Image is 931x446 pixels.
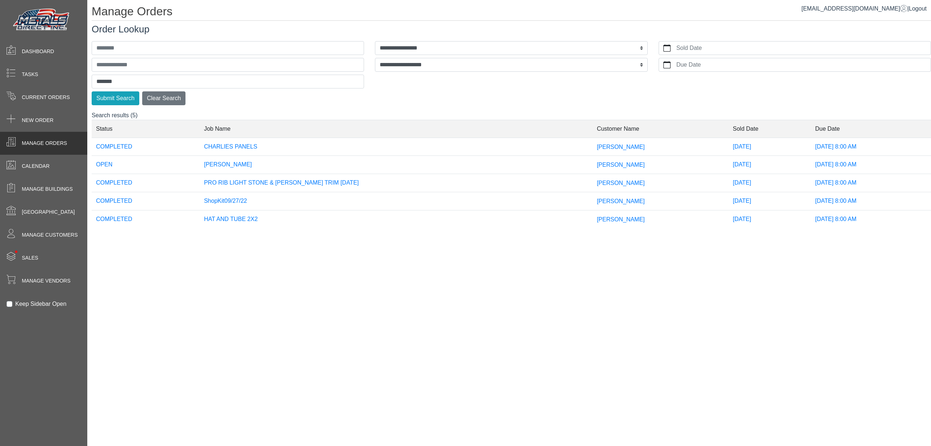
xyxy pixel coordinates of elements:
td: COMPLETED [92,192,200,210]
td: [DATE] [728,192,811,210]
td: PRO RIB LIGHT STONE & [PERSON_NAME] TRIM [DATE] [200,174,592,192]
span: [PERSON_NAME] [597,162,645,168]
span: Logout [909,5,927,12]
td: COMPLETED [92,174,200,192]
a: [EMAIL_ADDRESS][DOMAIN_NAME] [802,5,907,12]
button: Clear Search [142,91,185,105]
td: COMPLETED [92,210,200,228]
td: Status [92,120,200,138]
td: OPEN [92,156,200,174]
span: Sales [22,254,38,262]
h3: Order Lookup [92,24,931,35]
span: Current Orders [22,94,70,101]
td: [DATE] 8:00 AM [811,156,931,174]
span: [PERSON_NAME] [597,180,645,186]
label: Sold Date [675,42,931,55]
td: CHARLIES PANELS [200,138,592,156]
span: New Order [22,117,53,124]
span: [PERSON_NAME] [597,143,645,150]
span: [GEOGRAPHIC_DATA] [22,208,75,216]
button: calendar [659,42,675,55]
svg: calendar [663,44,671,52]
td: [DATE] 8:00 AM [811,174,931,192]
label: Due Date [675,58,931,71]
span: Calendar [22,162,49,170]
span: Manage Vendors [22,277,71,285]
td: Customer Name [592,120,728,138]
button: calendar [659,58,675,71]
h1: Manage Orders [92,4,931,21]
span: [PERSON_NAME] [597,216,645,222]
span: Manage Buildings [22,185,73,193]
img: Metals Direct Inc Logo [11,7,73,33]
label: Keep Sidebar Open [15,300,67,308]
td: [DATE] [728,156,811,174]
span: Manage Orders [22,139,67,147]
td: ShopKit09/27/22 [200,192,592,210]
span: Tasks [22,71,38,78]
td: [DATE] [728,138,811,156]
span: • [7,240,25,264]
span: [PERSON_NAME] [597,198,645,204]
button: Submit Search [92,91,139,105]
td: Due Date [811,120,931,138]
svg: calendar [663,61,671,68]
td: [DATE] 8:00 AM [811,192,931,210]
span: Dashboard [22,48,54,55]
td: [DATE] 8:00 AM [811,138,931,156]
td: [DATE] 8:00 AM [811,210,931,228]
div: Search results (5) [92,111,931,234]
td: [DATE] [728,210,811,228]
td: Job Name [200,120,592,138]
td: HAT AND TUBE 2X2 [200,210,592,228]
div: | [802,4,927,13]
td: Sold Date [728,120,811,138]
td: [DATE] [728,174,811,192]
span: Manage Customers [22,231,78,239]
td: [PERSON_NAME] [200,156,592,174]
td: COMPLETED [92,138,200,156]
